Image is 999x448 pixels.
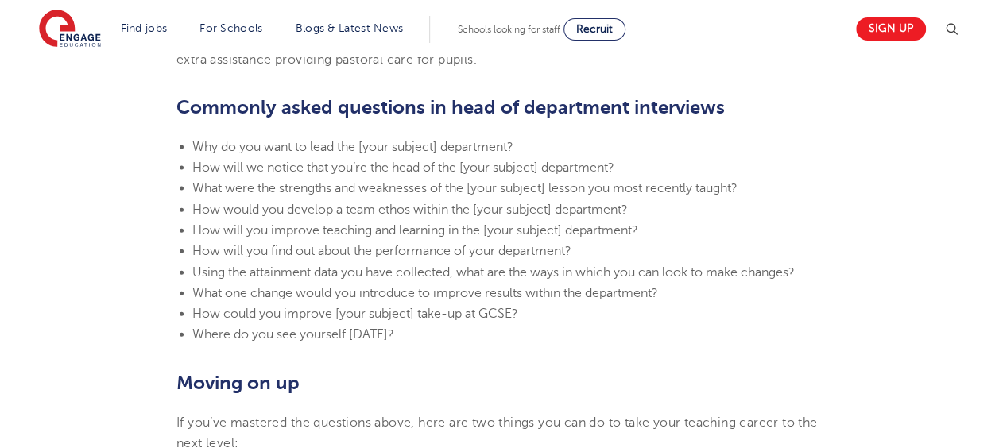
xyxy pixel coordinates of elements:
span: Why do you want to lead the [your subject] department? [192,140,513,154]
span: Where do you see yourself [DATE]? [192,327,394,342]
a: For Schools [199,22,262,34]
span: How will you improve teaching and learning in the [your subject] department? [192,223,638,238]
span: Recruit [576,23,613,35]
span: Using the attainment data you have collected, what are the ways in which you can look to make cha... [192,265,795,280]
img: Engage Education [39,10,101,49]
h2: Commonly asked questions in head of department interviews [176,94,823,121]
a: Find jobs [121,22,168,34]
span: How will you find out about the performance of your department? [192,244,571,258]
span: What were the strengths and weaknesses of the [your subject] lesson you most recently taught? [192,181,738,195]
span: How will we notice that you’re the head of the [your subject] department? [192,160,614,175]
span: Schools looking for staff [458,24,560,35]
a: Blogs & Latest News [296,22,404,34]
a: Recruit [563,18,625,41]
b: Moving on up [176,372,300,394]
span: What one change would you introduce to improve results within the department? [192,286,658,300]
span: How could you improve [your subject] take-up at GCSE? [192,307,518,321]
span: How would you develop a team ethos within the [your subject] department? [192,203,628,217]
a: Sign up [856,17,926,41]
